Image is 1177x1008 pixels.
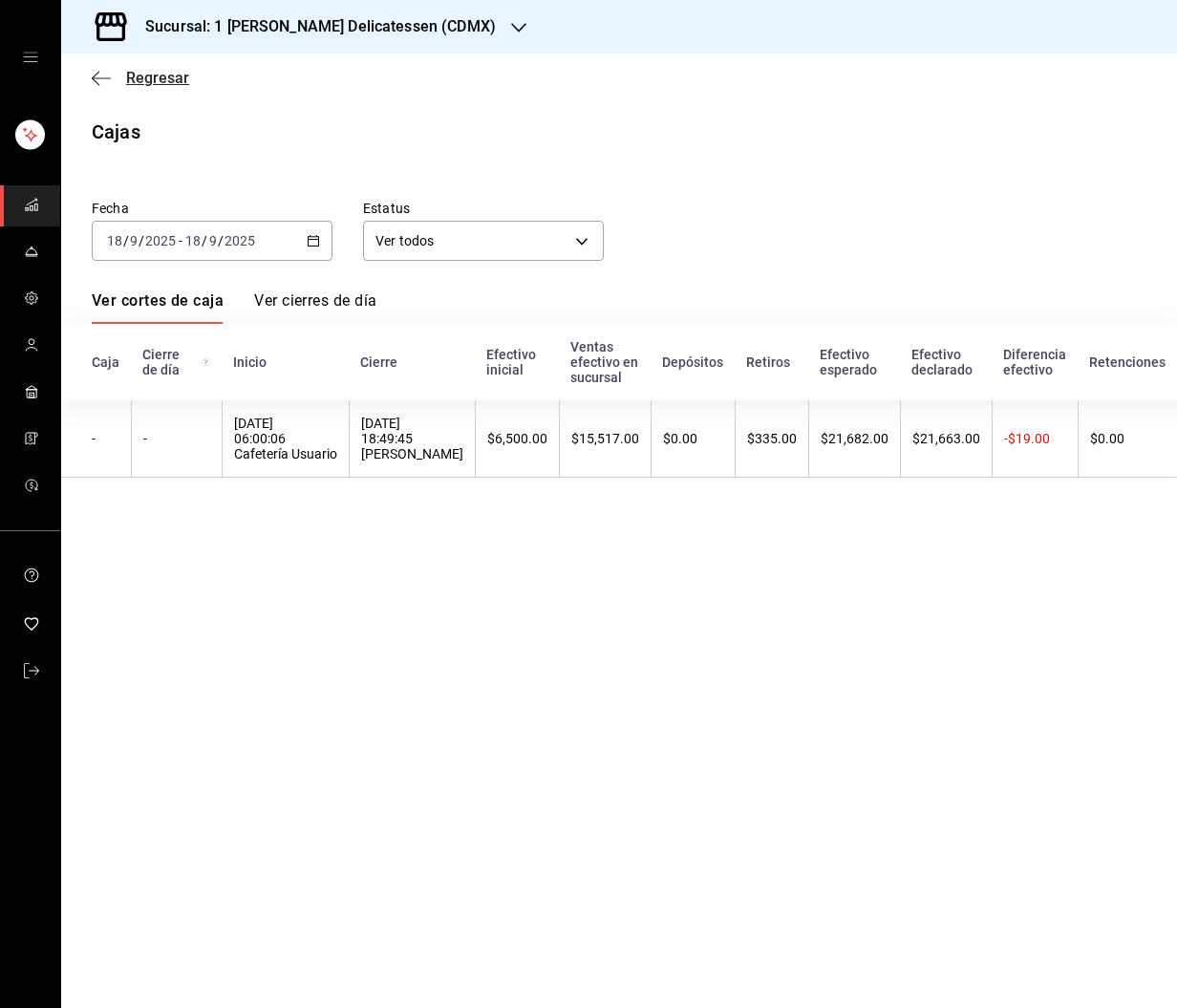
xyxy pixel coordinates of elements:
[363,202,604,215] label: Estatus
[360,354,463,370] div: Cierre
[486,347,547,377] div: Efectivo inicial
[1003,347,1066,377] div: Diferencia efectivo
[233,354,337,370] div: Inicio
[184,233,202,248] input: --
[142,347,210,377] div: Cierre de día
[234,416,337,461] div: [DATE] 06:00:06 Cafetería Usuario
[139,233,144,248] span: /
[363,221,604,261] div: Ver todos
[123,233,129,248] span: /
[662,354,723,370] div: Depósitos
[487,431,547,446] div: $6,500.00
[912,431,980,446] div: $21,663.00
[202,354,210,370] svg: El número de cierre de día es consecutivo y consolida todos los cortes de caja previos en un únic...
[92,69,189,87] button: Regresar
[129,233,139,248] input: --
[106,233,123,248] input: --
[179,233,182,248] span: -
[23,50,38,65] button: open drawer
[361,416,463,461] div: [DATE] 18:49:45 [PERSON_NAME]
[747,431,797,446] div: $335.00
[92,118,140,146] div: Cajas
[820,347,888,377] div: Efectivo esperado
[143,431,210,446] div: -
[202,233,207,248] span: /
[570,339,639,385] div: Ventas efectivo en sucursal
[218,233,224,248] span: /
[911,347,980,377] div: Efectivo declarado
[208,233,218,248] input: --
[92,354,119,370] div: Caja
[663,431,723,446] div: $0.00
[1004,431,1066,446] div: -$19.00
[126,69,189,87] span: Regresar
[92,291,224,324] a: Ver cortes de caja
[254,291,376,324] a: Ver cierres de día
[224,233,256,248] input: ----
[130,15,496,38] h3: Sucursal: 1 [PERSON_NAME] Delicatessen (CDMX)
[144,233,177,248] input: ----
[92,431,119,446] div: -
[571,431,639,446] div: $15,517.00
[92,202,332,215] label: Fecha
[746,354,797,370] div: Retiros
[92,291,376,324] div: navigation tabs
[821,431,888,446] div: $21,682.00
